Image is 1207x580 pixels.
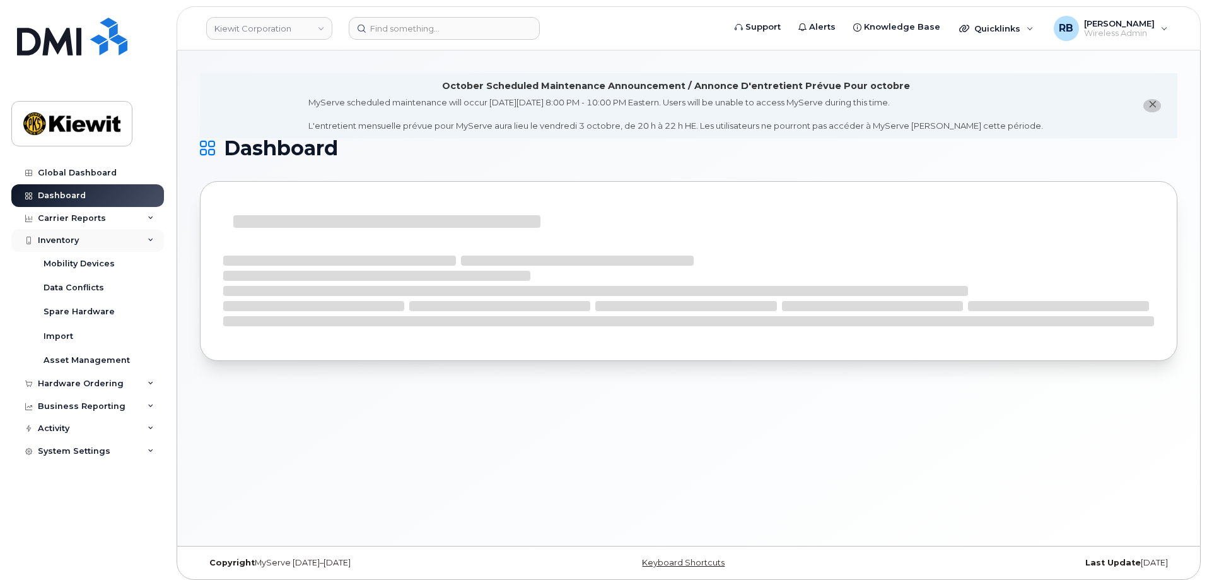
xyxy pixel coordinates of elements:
[200,558,526,568] div: MyServe [DATE]–[DATE]
[1143,99,1161,112] button: close notification
[1085,558,1141,567] strong: Last Update
[209,558,255,567] strong: Copyright
[1152,525,1198,571] iframe: Messenger Launcher
[642,558,725,567] a: Keyboard Shortcuts
[442,80,910,93] div: October Scheduled Maintenance Announcement / Annonce D'entretient Prévue Pour octobre
[851,558,1177,568] div: [DATE]
[224,139,338,158] span: Dashboard
[308,97,1043,132] div: MyServe scheduled maintenance will occur [DATE][DATE] 8:00 PM - 10:00 PM Eastern. Users will be u...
